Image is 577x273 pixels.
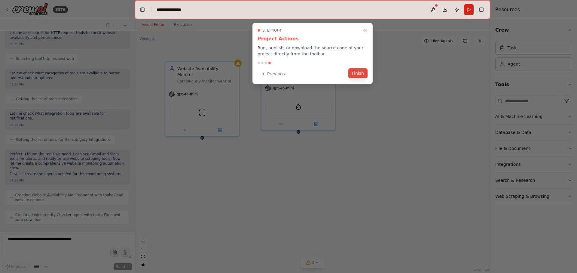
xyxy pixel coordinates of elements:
[258,69,288,79] button: Previous
[348,68,368,78] button: Finish
[258,35,368,42] h3: Project Actions
[258,45,368,57] p: Run, publish, or download the source code of your project directly from the toolbar.
[362,27,369,34] button: Close walkthrough
[138,5,147,14] button: Hide left sidebar
[262,28,282,33] span: Step 4 of 4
